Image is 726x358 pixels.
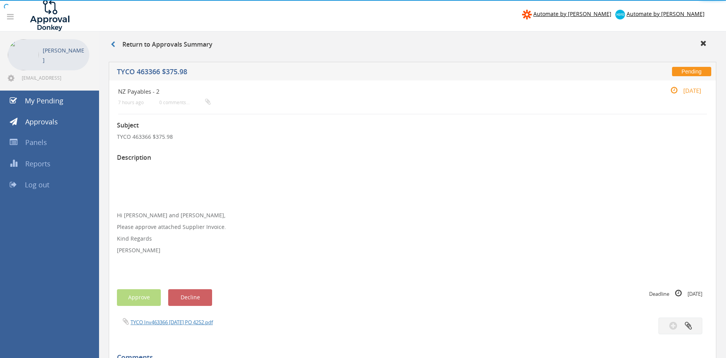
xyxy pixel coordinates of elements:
[43,45,85,65] p: [PERSON_NAME]
[117,154,708,161] h3: Description
[533,10,611,17] span: Automate by [PERSON_NAME]
[117,289,161,306] button: Approve
[117,235,708,243] p: Kind Regards
[117,68,532,78] h5: TYCO 463366 $375.98
[649,289,702,298] small: Deadline [DATE]
[522,10,532,19] img: zapier-logomark.png
[117,223,708,231] p: Please approve attached Supplier Invoice.
[117,133,708,141] p: TYCO 463366 $375.98
[662,86,701,95] small: [DATE]
[25,138,47,147] span: Panels
[117,122,708,129] h3: Subject
[111,41,212,48] h3: Return to Approvals Summary
[159,100,211,105] small: 0 comments...
[117,211,708,219] p: Hi [PERSON_NAME] and [PERSON_NAME],
[168,289,212,306] button: Decline
[22,75,88,81] span: [EMAIL_ADDRESS][DOMAIN_NAME]
[25,180,49,189] span: Log out
[25,96,63,105] span: My Pending
[118,88,609,95] h4: NZ Payables - 2
[25,159,50,168] span: Reports
[627,10,705,17] span: Automate by [PERSON_NAME]
[117,246,708,254] p: [PERSON_NAME]
[672,67,711,76] span: Pending
[615,10,625,19] img: xero-logo.png
[118,100,144,105] small: 7 hours ago
[131,319,213,326] a: TYCO Inv463366 [DATE] PO 4252.pdf
[25,117,58,126] span: Approvals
